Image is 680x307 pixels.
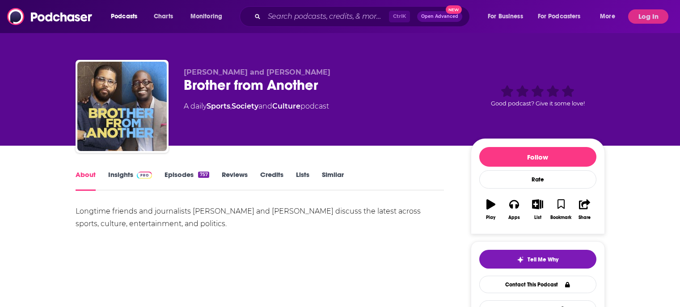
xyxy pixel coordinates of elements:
[222,170,248,191] a: Reviews
[479,170,596,189] div: Rate
[232,102,258,110] a: Society
[111,10,137,23] span: Podcasts
[528,256,558,263] span: Tell Me Why
[137,172,152,179] img: Podchaser Pro
[296,170,309,191] a: Lists
[517,256,524,263] img: tell me why sparkle
[479,147,596,167] button: Follow
[534,215,541,220] div: List
[148,9,178,24] a: Charts
[550,215,571,220] div: Bookmark
[184,101,329,112] div: A daily podcast
[154,10,173,23] span: Charts
[446,5,462,14] span: New
[503,193,526,226] button: Apps
[76,205,444,230] div: Longtime friends and journalists [PERSON_NAME] and [PERSON_NAME] discuss the latest across sports...
[190,10,222,23] span: Monitoring
[230,102,232,110] span: ,
[198,172,209,178] div: 757
[508,215,520,220] div: Apps
[272,102,300,110] a: Culture
[549,193,573,226] button: Bookmark
[600,10,615,23] span: More
[108,170,152,191] a: InsightsPodchaser Pro
[258,102,272,110] span: and
[165,170,209,191] a: Episodes757
[260,170,283,191] a: Credits
[322,170,344,191] a: Similar
[486,215,495,220] div: Play
[184,9,234,24] button: open menu
[389,11,410,22] span: Ctrl K
[538,10,581,23] span: For Podcasters
[248,6,478,27] div: Search podcasts, credits, & more...
[579,215,591,220] div: Share
[77,62,167,151] img: Brother from Another
[76,170,96,191] a: About
[628,9,668,24] button: Log In
[479,193,503,226] button: Play
[479,250,596,269] button: tell me why sparkleTell Me Why
[594,9,626,24] button: open menu
[481,9,534,24] button: open menu
[421,14,458,19] span: Open Advanced
[573,193,596,226] button: Share
[532,9,594,24] button: open menu
[471,68,605,123] div: Good podcast? Give it some love!
[479,276,596,293] a: Contact This Podcast
[207,102,230,110] a: Sports
[526,193,549,226] button: List
[264,9,389,24] input: Search podcasts, credits, & more...
[7,8,93,25] img: Podchaser - Follow, Share and Rate Podcasts
[105,9,149,24] button: open menu
[184,68,330,76] span: [PERSON_NAME] and [PERSON_NAME]
[417,11,462,22] button: Open AdvancedNew
[491,100,585,107] span: Good podcast? Give it some love!
[488,10,523,23] span: For Business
